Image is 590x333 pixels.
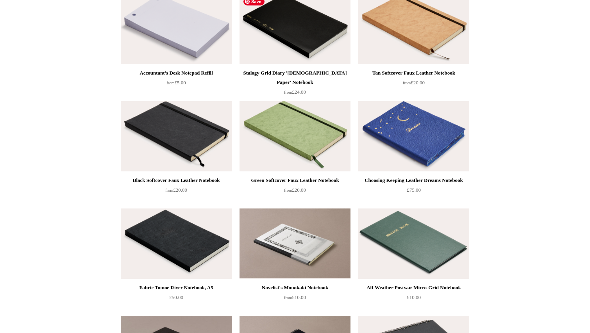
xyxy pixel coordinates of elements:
span: £20.00 [165,187,187,193]
span: £20.00 [284,187,306,193]
a: Black Softcover Faux Leather Notebook from£20.00 [121,176,232,208]
span: £10.00 [407,294,421,300]
a: Stalogy Grid Diary '[DEMOGRAPHIC_DATA] Paper' Notebook from£24.00 [240,68,350,100]
div: All-Weather Postwar Micro-Grid Notebook [360,283,467,292]
div: Tan Softcover Faux Leather Notebook [360,68,467,78]
a: Green Softcover Faux Leather Notebook Green Softcover Faux Leather Notebook [240,101,350,171]
a: Choosing Keeping Leather Dreams Notebook £75.00 [358,176,469,208]
span: £50.00 [169,294,183,300]
span: from [165,188,173,192]
span: from [166,81,174,85]
span: £24.00 [284,89,306,95]
span: £20.00 [403,80,425,85]
span: £75.00 [407,187,421,193]
div: Choosing Keeping Leather Dreams Notebook [360,176,467,185]
div: Stalogy Grid Diary '[DEMOGRAPHIC_DATA] Paper' Notebook [241,68,349,87]
span: from [284,90,292,94]
a: Accountant's Desk Notepad Refill from£5.00 [121,68,232,100]
div: Green Softcover Faux Leather Notebook [241,176,349,185]
a: All-Weather Postwar Micro-Grid Notebook £10.00 [358,283,469,315]
a: Fabric Tomoe River Notebook, A5 Fabric Tomoe River Notebook, A5 [121,208,232,279]
img: Black Softcover Faux Leather Notebook [121,101,232,171]
span: from [284,296,292,300]
div: Accountant's Desk Notepad Refill [123,68,230,78]
span: £10.00 [284,294,306,300]
img: All-Weather Postwar Micro-Grid Notebook [358,208,469,279]
a: Fabric Tomoe River Notebook, A5 £50.00 [121,283,232,315]
span: from [403,81,411,85]
img: Novelist's Monokaki Notebook [240,208,350,279]
span: from [284,188,292,192]
div: Novelist's Monokaki Notebook [241,283,349,292]
a: Novelist's Monokaki Notebook Novelist's Monokaki Notebook [240,208,350,279]
img: Green Softcover Faux Leather Notebook [240,101,350,171]
a: Choosing Keeping Leather Dreams Notebook Choosing Keeping Leather Dreams Notebook [358,101,469,171]
a: All-Weather Postwar Micro-Grid Notebook All-Weather Postwar Micro-Grid Notebook [358,208,469,279]
a: Tan Softcover Faux Leather Notebook from£20.00 [358,68,469,100]
a: Green Softcover Faux Leather Notebook from£20.00 [240,176,350,208]
a: Black Softcover Faux Leather Notebook Black Softcover Faux Leather Notebook [121,101,232,171]
img: Fabric Tomoe River Notebook, A5 [121,208,232,279]
div: Black Softcover Faux Leather Notebook [123,176,230,185]
img: Choosing Keeping Leather Dreams Notebook [358,101,469,171]
a: Novelist's Monokaki Notebook from£10.00 [240,283,350,315]
div: Fabric Tomoe River Notebook, A5 [123,283,230,292]
span: £5.00 [166,80,186,85]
